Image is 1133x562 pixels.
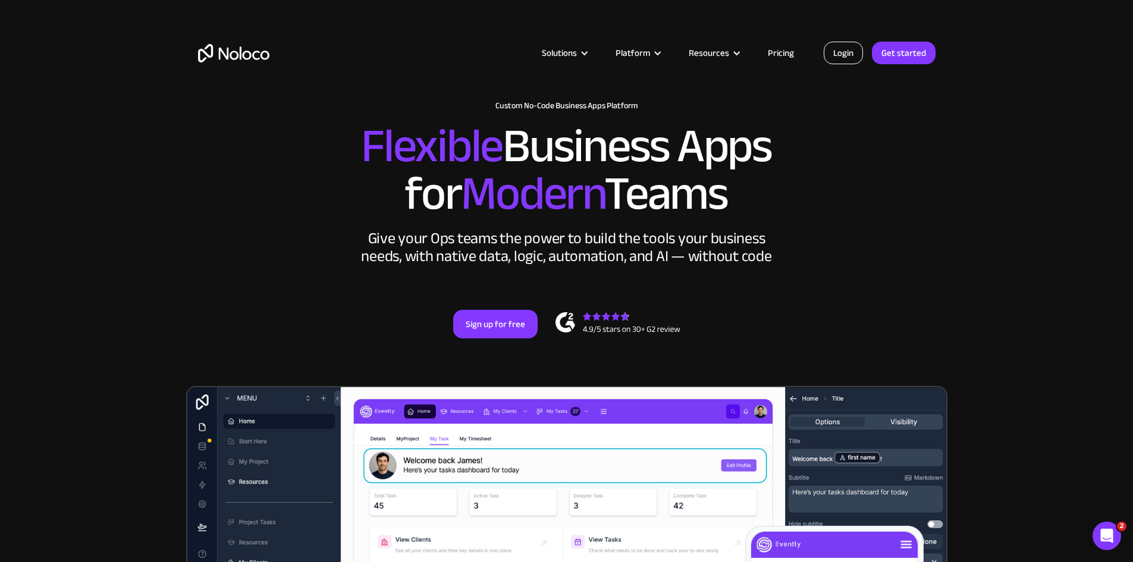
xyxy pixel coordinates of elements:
a: Login [824,42,863,64]
a: home [198,44,269,62]
a: Get started [872,42,936,64]
div: Give your Ops teams the power to build the tools your business needs, with native data, logic, au... [359,230,775,265]
span: 2 [1117,522,1126,531]
h2: Business Apps for Teams [198,123,936,218]
a: Sign up for free [453,310,538,338]
div: Platform [616,45,650,61]
div: Solutions [542,45,577,61]
iframe: Intercom live chat [1093,522,1121,550]
div: Resources [674,45,753,61]
a: Pricing [753,45,809,61]
div: Resources [689,45,729,61]
div: Platform [601,45,674,61]
div: Solutions [527,45,601,61]
span: Flexible [361,102,503,190]
span: Modern [461,149,604,238]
